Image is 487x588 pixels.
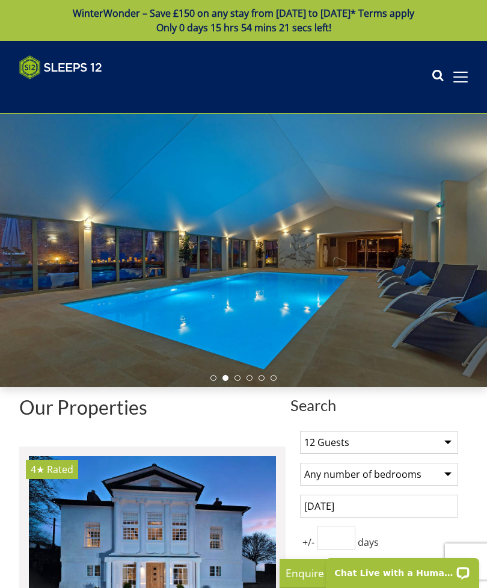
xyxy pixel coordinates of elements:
span: Menagerie House has a 4 star rating under the Quality in Tourism Scheme [31,463,44,476]
p: Enquire Now [286,565,466,581]
span: Rated [47,463,73,476]
img: Sleeps 12 [19,55,102,79]
iframe: LiveChat chat widget [318,550,487,588]
iframe: Customer reviews powered by Trustpilot [13,87,139,97]
span: Only 0 days 15 hrs 54 mins 21 secs left! [156,21,331,34]
span: +/- [300,535,317,549]
label: Arrival Day Of Week [300,559,458,573]
span: Search [290,397,468,413]
input: Arrival Date [300,495,458,518]
span: days [355,535,381,549]
h1: Our Properties [19,397,286,418]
